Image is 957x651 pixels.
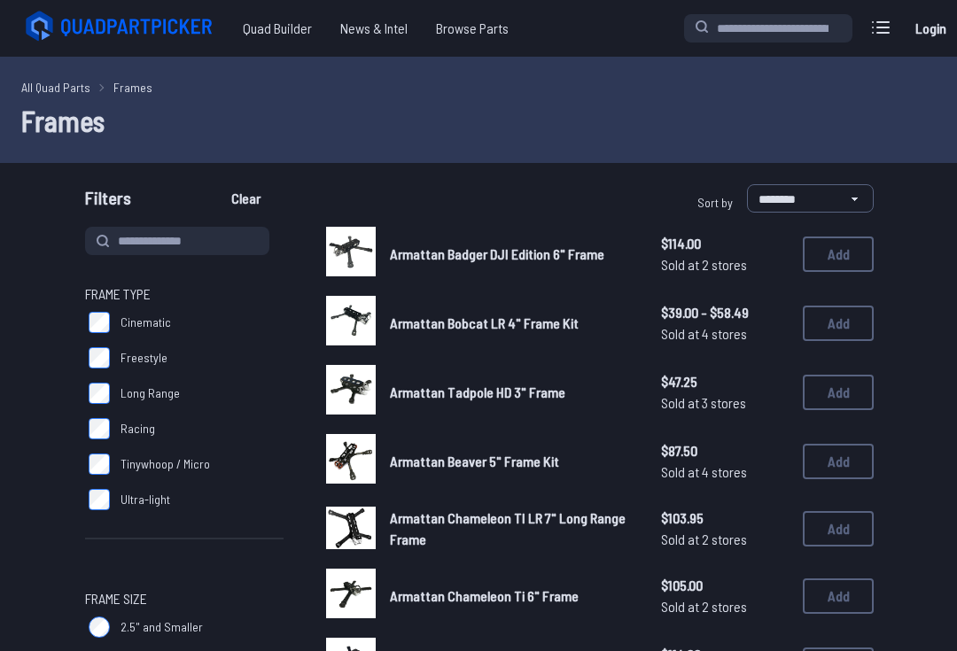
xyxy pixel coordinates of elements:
span: Tinywhoop / Micro [121,455,210,473]
a: News & Intel [326,11,422,46]
span: Cinematic [121,314,171,331]
a: Armattan Bobcat LR 4" Frame Kit [390,313,633,334]
span: 2.5" and Smaller [121,618,203,636]
a: Armattan Beaver 5" Frame Kit [390,451,633,472]
button: Add [803,444,874,479]
input: 2.5" and Smaller [89,616,110,638]
img: image [326,569,376,618]
a: Armattan Tadpole HD 3" Frame [390,382,633,403]
span: $39.00 - $58.49 [661,302,789,323]
span: Sold at 2 stores [661,254,789,275]
span: Ultra-light [121,491,170,508]
button: Add [803,511,874,546]
select: Sort by [747,184,874,213]
img: image [326,227,376,276]
a: Armattan Chameleon TI LR 7" Long Range Frame [390,508,633,550]
span: $105.00 [661,575,789,596]
span: Armattan Badger DJI Edition 6" Frame [390,245,604,262]
button: Add [803,578,874,614]
img: image [326,507,376,549]
input: Freestyle [89,347,110,368]
span: Freestyle [121,349,167,367]
span: Sort by [697,195,733,210]
a: Quad Builder [229,11,326,46]
span: Armattan Beaver 5" Frame Kit [390,453,559,469]
span: Sold at 4 stores [661,323,789,345]
span: Frame Size [85,588,147,609]
span: Sold at 4 stores [661,461,789,483]
span: Armattan Tadpole HD 3" Frame [390,384,565,400]
a: Armattan Chameleon Ti 6" Frame [390,585,633,607]
input: Racing [89,418,110,439]
img: image [326,296,376,345]
button: Clear [216,184,276,213]
a: image [326,365,376,420]
button: Add [803,375,874,410]
span: Armattan Chameleon TI LR 7" Long Range Frame [390,509,626,547]
span: Sold at 2 stores [661,596,789,617]
a: image [326,569,376,624]
input: Cinematic [89,312,110,333]
span: $47.25 [661,371,789,392]
input: Ultra-light [89,489,110,510]
img: image [326,434,376,484]
span: Long Range [121,384,180,402]
span: Armattan Chameleon Ti 6" Frame [390,587,579,604]
a: image [326,296,376,351]
span: Sold at 3 stores [661,392,789,414]
span: Sold at 2 stores [661,529,789,550]
a: All Quad Parts [21,78,90,97]
a: image [326,434,376,489]
a: Login [909,11,952,46]
span: $87.50 [661,440,789,461]
button: Add [803,236,874,272]
span: $103.95 [661,508,789,529]
span: Armattan Bobcat LR 4" Frame Kit [390,314,579,331]
a: Frames [113,78,152,97]
h1: Frames [21,99,938,142]
a: Browse Parts [422,11,523,46]
span: Racing [121,420,155,438]
img: image [326,365,376,415]
a: image [326,503,376,554]
input: Tinywhoop / Micro [89,453,110,475]
span: $114.00 [661,233,789,254]
span: Frame Type [85,283,151,305]
input: Long Range [89,383,110,404]
a: Armattan Badger DJI Edition 6" Frame [390,244,633,265]
a: image [326,227,376,282]
span: Filters [85,184,131,220]
button: Add [803,306,874,341]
